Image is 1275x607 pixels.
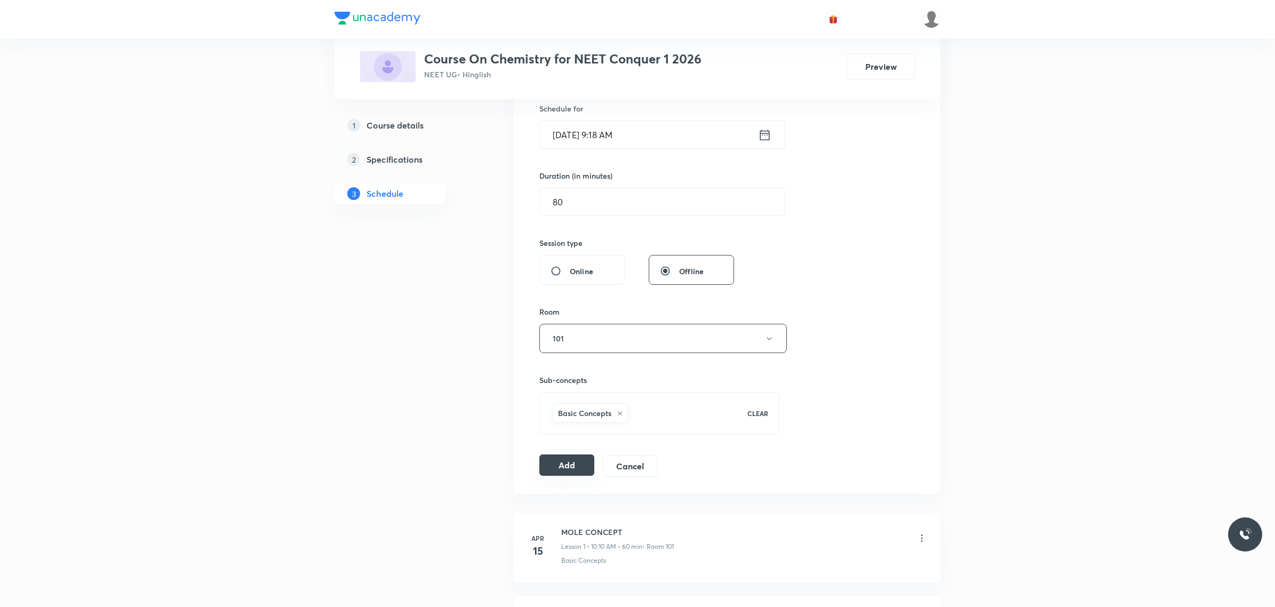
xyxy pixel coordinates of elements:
[561,556,606,565] p: Basic Concepts
[334,115,480,136] a: 1Course details
[570,266,593,277] span: Online
[558,408,611,419] h6: Basic Concepts
[747,409,768,418] p: CLEAR
[539,454,594,476] button: Add
[366,153,423,166] h5: Specifications
[424,51,702,67] h3: Course On Chemistry for NEET Conquer 1 2026
[334,149,480,170] a: 2Specifications
[347,153,360,166] p: 2
[539,103,779,114] h6: Schedule for
[642,542,674,552] p: • Room 101
[527,543,548,559] h4: 15
[360,51,416,82] img: 8004EAFA-F00E-4DF2-9DA2-4CE957AF6C41_plus.png
[847,54,915,79] button: Preview
[334,12,420,25] img: Company Logo
[539,374,779,386] h6: Sub-concepts
[334,12,420,27] a: Company Logo
[825,11,842,28] button: avatar
[527,533,548,543] h6: Apr
[539,324,787,353] button: 101
[366,119,424,132] h5: Course details
[347,187,360,200] p: 3
[539,237,583,249] h6: Session type
[366,187,403,200] h5: Schedule
[540,188,784,215] input: 80
[347,119,360,132] p: 1
[828,14,838,24] img: avatar
[561,542,642,552] p: Lesson 1 • 10:10 AM • 60 min
[561,526,674,538] h6: MOLE CONCEPT
[539,170,612,181] h6: Duration (in minutes)
[603,456,658,477] button: Cancel
[539,306,560,317] h6: Room
[922,10,941,28] img: UNACADEMY
[1239,528,1252,541] img: ttu
[679,266,704,277] span: Offline
[424,69,702,80] p: NEET UG • Hinglish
